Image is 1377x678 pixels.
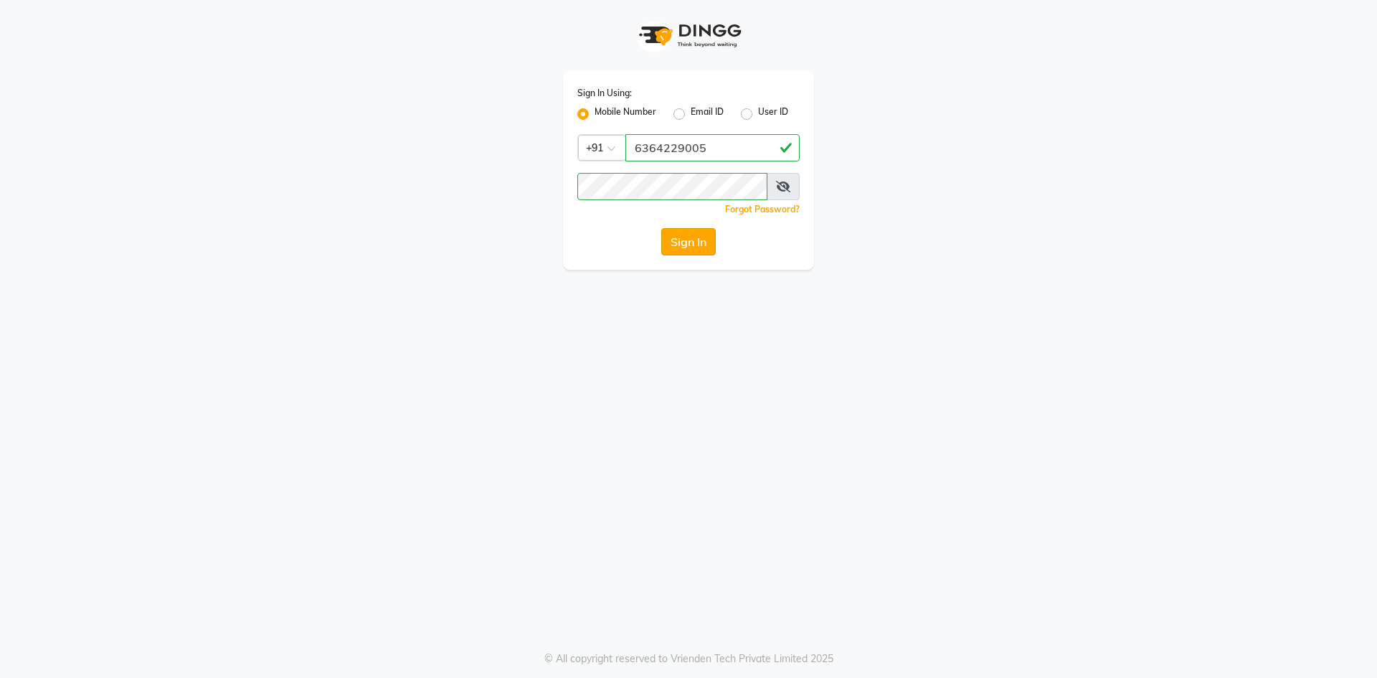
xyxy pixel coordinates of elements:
button: Sign In [661,228,716,255]
label: User ID [758,105,788,123]
img: logo1.svg [631,14,746,57]
label: Sign In Using: [577,87,632,100]
input: Username [577,173,767,200]
a: Forgot Password? [725,204,800,215]
label: Email ID [691,105,724,123]
label: Mobile Number [595,105,656,123]
input: Username [625,134,800,161]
